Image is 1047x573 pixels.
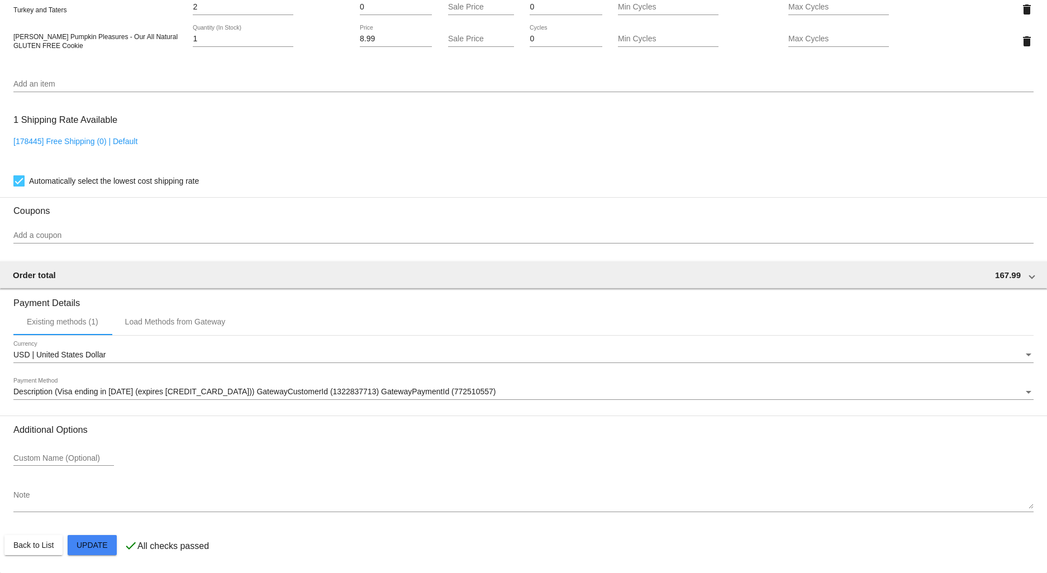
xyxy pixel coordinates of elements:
[530,35,602,44] input: Cycles
[13,387,496,396] span: Description (Visa ending in [DATE] (expires [CREDIT_CARD_DATA])) GatewayCustomerId (1322837713) G...
[77,541,108,550] span: Update
[360,35,432,44] input: Price
[124,539,137,552] mat-icon: check
[125,317,226,326] div: Load Methods from Gateway
[995,270,1021,280] span: 167.99
[68,535,117,555] button: Update
[4,535,63,555] button: Back to List
[13,80,1034,89] input: Add an item
[13,350,106,359] span: USD | United States Dollar
[193,35,293,44] input: Quantity (In Stock)
[448,3,514,12] input: Sale Price
[137,541,209,551] p: All checks passed
[13,454,114,463] input: Custom Name (Optional)
[193,3,293,12] input: Quantity (In Stock)
[13,197,1034,216] h3: Coupons
[1020,3,1034,16] mat-icon: delete
[530,3,602,12] input: Cycles
[13,231,1034,240] input: Add a coupon
[13,541,54,550] span: Back to List
[360,3,432,12] input: Price
[788,35,889,44] input: Max Cycles
[448,35,514,44] input: Sale Price
[27,317,98,326] div: Existing methods (1)
[13,351,1034,360] mat-select: Currency
[618,35,718,44] input: Min Cycles
[13,33,178,50] span: [PERSON_NAME] Pumpkin Pleasures - Our All Natural GLUTEN FREE Cookie
[13,137,137,146] a: [178445] Free Shipping (0) | Default
[13,289,1034,308] h3: Payment Details
[618,3,718,12] input: Min Cycles
[13,108,117,132] h3: 1 Shipping Rate Available
[1020,35,1034,48] mat-icon: delete
[788,3,889,12] input: Max Cycles
[13,424,1034,435] h3: Additional Options
[13,388,1034,397] mat-select: Payment Method
[13,270,56,280] span: Order total
[29,174,199,188] span: Automatically select the lowest cost shipping rate
[13,6,66,14] span: Turkey and Taters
